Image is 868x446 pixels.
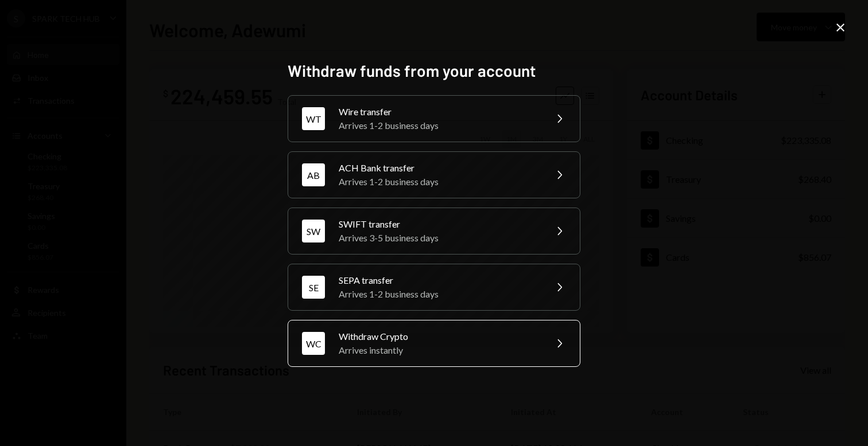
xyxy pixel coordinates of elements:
[339,273,538,287] div: SEPA transfer
[288,60,580,82] h2: Withdraw funds from your account
[288,208,580,255] button: SWSWIFT transferArrives 3-5 business days
[302,220,325,242] div: SW
[288,264,580,311] button: SESEPA transferArrives 1-2 business days
[339,330,538,343] div: Withdraw Crypto
[288,151,580,198] button: ABACH Bank transferArrives 1-2 business days
[302,276,325,299] div: SE
[288,320,580,367] button: WCWithdraw CryptoArrives instantly
[339,119,538,132] div: Arrives 1-2 business days
[339,231,538,245] div: Arrives 3-5 business days
[339,161,538,175] div: ACH Bank transfer
[288,95,580,142] button: WTWire transferArrives 1-2 business days
[339,343,538,357] div: Arrives instantly
[339,175,538,189] div: Arrives 1-2 business days
[339,287,538,301] div: Arrives 1-2 business days
[302,163,325,186] div: AB
[339,105,538,119] div: Wire transfer
[302,332,325,355] div: WC
[302,107,325,130] div: WT
[339,217,538,231] div: SWIFT transfer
